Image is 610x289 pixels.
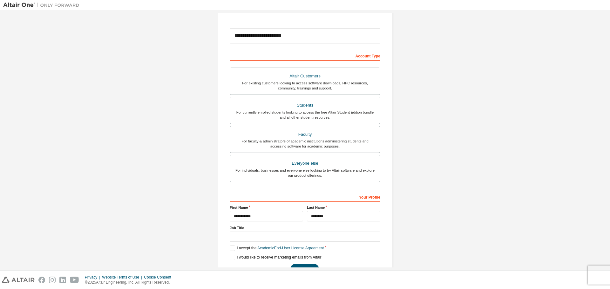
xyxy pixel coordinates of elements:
label: Job Title [230,225,380,230]
div: Cookie Consent [144,275,175,280]
div: For currently enrolled students looking to access the free Altair Student Edition bundle and all ... [234,110,376,120]
a: Academic End-User License Agreement [257,246,324,250]
img: linkedin.svg [59,277,66,283]
label: I accept the [230,246,324,251]
div: For existing customers looking to access software downloads, HPC resources, community, trainings ... [234,81,376,91]
div: Your Profile [230,192,380,202]
label: Last Name [307,205,380,210]
img: instagram.svg [49,277,56,283]
div: Students [234,101,376,110]
div: Website Terms of Use [102,275,144,280]
label: I would like to receive marketing emails from Altair [230,255,321,260]
div: Everyone else [234,159,376,168]
img: Altair One [3,2,83,8]
img: youtube.svg [70,277,79,283]
div: Altair Customers [234,72,376,81]
div: Account Type [230,50,380,61]
div: Faculty [234,130,376,139]
img: altair_logo.svg [2,277,35,283]
button: Next [290,264,319,273]
div: For individuals, businesses and everyone else looking to try Altair software and explore our prod... [234,168,376,178]
img: facebook.svg [38,277,45,283]
div: For faculty & administrators of academic institutions administering students and accessing softwa... [234,139,376,149]
div: Privacy [85,275,102,280]
label: First Name [230,205,303,210]
p: © 2025 Altair Engineering, Inc. All Rights Reserved. [85,280,175,285]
